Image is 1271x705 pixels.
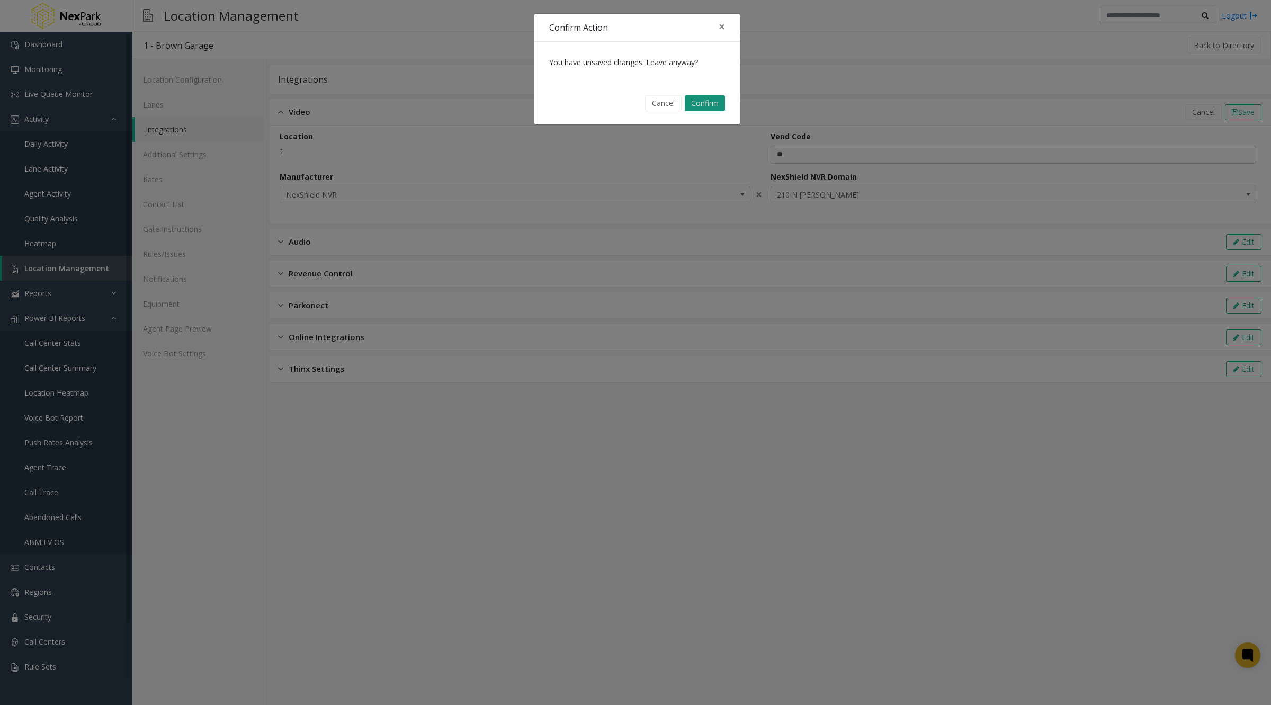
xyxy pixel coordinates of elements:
[719,19,725,34] span: ×
[534,42,740,83] div: You have unsaved changes. Leave anyway?
[645,95,682,111] button: Cancel
[685,95,725,111] button: Confirm
[711,14,732,40] button: Close
[549,21,608,34] h4: Confirm Action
